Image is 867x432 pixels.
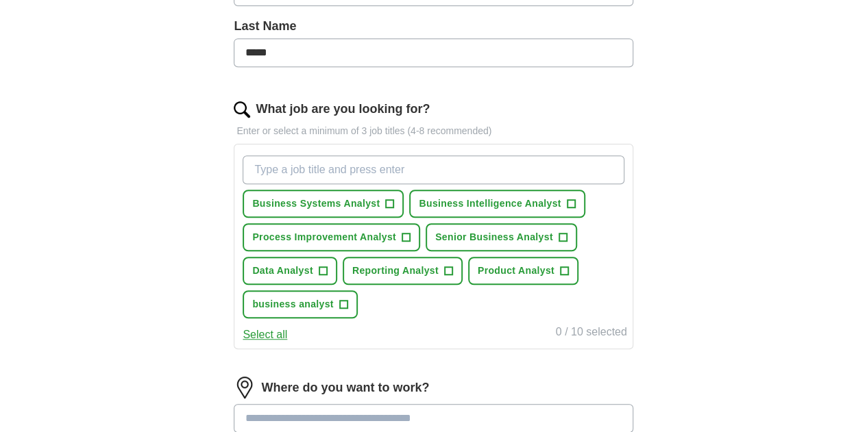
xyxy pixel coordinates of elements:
p: Enter or select a minimum of 3 job titles (4-8 recommended) [234,124,633,138]
span: Process Improvement Analyst [252,230,396,244]
img: search.png [234,101,250,118]
button: Senior Business Analyst [426,223,577,251]
button: Select all [243,327,287,343]
span: Business Systems Analyst [252,196,380,211]
span: Reporting Analyst [352,264,439,278]
span: Product Analyst [478,264,554,278]
button: Product Analyst [468,257,578,285]
span: business analyst [252,297,333,312]
button: Data Analyst [243,257,337,285]
span: Data Analyst [252,264,313,278]
button: Business Systems Analyst [243,190,404,218]
span: Senior Business Analyst [435,230,553,244]
button: Reporting Analyst [343,257,463,285]
span: Business Intelligence Analyst [419,196,561,211]
div: 0 / 10 selected [556,324,627,343]
label: What job are you looking for? [256,100,430,118]
button: Process Improvement Analyst [243,223,420,251]
img: location.png [234,377,256,398]
label: Last Name [234,17,633,36]
button: Business Intelligence Analyst [409,190,585,218]
input: Type a job title and press enter [243,155,624,184]
button: business analyst [243,290,357,318]
label: Where do you want to work? [261,379,429,397]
